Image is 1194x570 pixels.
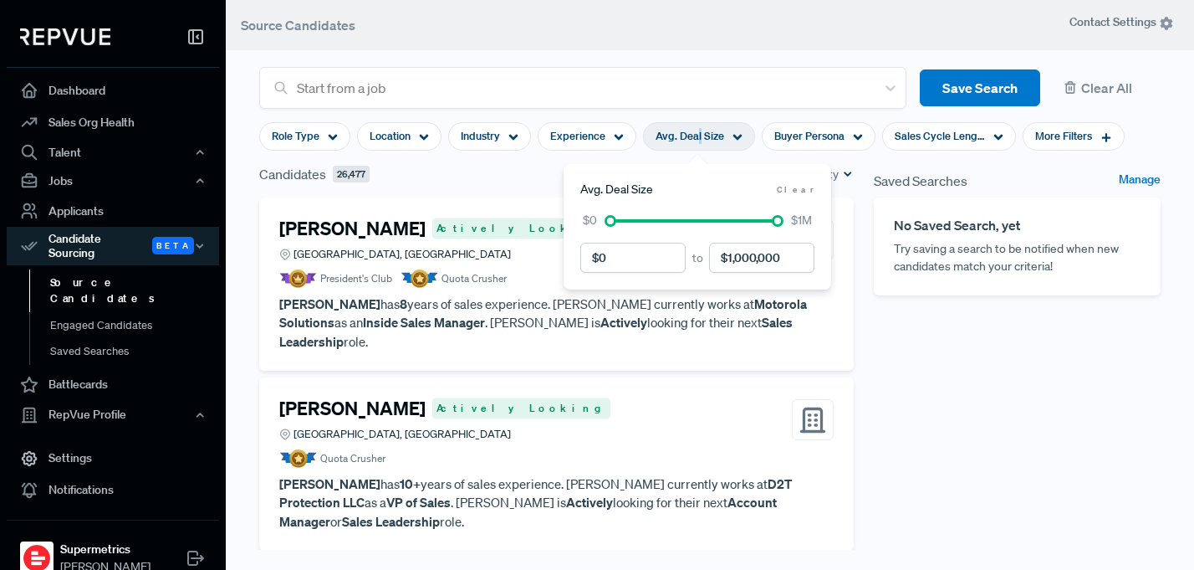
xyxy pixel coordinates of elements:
[279,398,426,419] h4: [PERSON_NAME]
[272,128,319,144] span: Role Type
[259,164,326,184] span: Candidates
[709,243,814,273] input: $1,000,000
[279,295,380,312] strong: [PERSON_NAME]
[777,183,814,196] span: Clear
[29,270,242,312] a: Source Candidates
[432,398,610,419] span: Actively Looking
[461,128,500,144] span: Industry
[60,541,151,558] strong: Supermetrics
[363,314,485,331] strong: Inside Sales Manager
[342,513,440,530] strong: Sales Leadership
[656,128,724,144] span: Avg. Deal Size
[293,426,511,442] span: [GEOGRAPHIC_DATA], [GEOGRAPHIC_DATA]
[320,451,385,466] span: Quota Crusher
[320,271,392,286] span: President's Club
[20,28,110,45] img: RepVue
[894,218,1140,234] h6: No Saved Search, yet
[1069,13,1174,31] span: Contact Settings
[7,227,219,265] button: Candidate Sourcing Beta
[7,74,219,106] a: Dashboard
[791,212,812,229] span: $1M
[401,270,438,288] img: Quota Badge
[894,240,1140,275] p: Try saving a search to be notified when new candidates match your criteria!
[279,218,426,239] h4: [PERSON_NAME]
[279,475,834,531] p: has years of sales experience. [PERSON_NAME] currently works at as a . [PERSON_NAME] is looking f...
[7,138,219,167] button: Talent
[566,494,613,511] strong: Actively
[1119,171,1161,191] a: Manage
[7,227,219,265] div: Candidate Sourcing
[279,475,380,492] strong: [PERSON_NAME]
[7,401,219,429] button: RepVue Profile
[400,295,407,312] strong: 8
[583,212,597,229] span: $0
[580,181,653,198] span: Avg. Deal Size
[279,449,317,468] img: Quota Badge
[279,494,777,530] strong: Account Manager
[1054,69,1161,107] button: Clear All
[152,237,194,254] span: Beta
[279,270,317,288] img: President Badge
[7,369,219,401] a: Battlecards
[432,218,610,239] span: Actively Looking
[7,443,219,475] a: Settings
[7,106,219,138] a: Sales Org Health
[550,128,605,144] span: Experience
[7,195,219,227] a: Applicants
[1035,128,1092,144] span: More Filters
[441,271,507,286] span: Quota Crusher
[400,475,421,492] strong: 10+
[293,246,511,262] span: [GEOGRAPHIC_DATA], [GEOGRAPHIC_DATA]
[241,17,355,33] span: Source Candidates
[580,243,686,273] input: $0
[333,166,370,183] span: 26,477
[774,128,844,144] span: Buyer Persona
[895,128,985,144] span: Sales Cycle Length
[279,295,834,352] p: has years of sales experience. [PERSON_NAME] currently works at as an . [PERSON_NAME] is looking ...
[874,171,967,191] span: Saved Searches
[29,312,242,339] a: Engaged Candidates
[920,69,1040,107] button: Save Search
[386,494,451,511] strong: VP of Sales
[600,314,647,331] strong: Actively
[370,128,411,144] span: Location
[29,338,242,365] a: Saved Searches
[7,167,219,195] button: Jobs
[279,314,793,350] strong: Sales Leadership
[7,475,219,506] a: Notifications
[580,243,814,273] div: to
